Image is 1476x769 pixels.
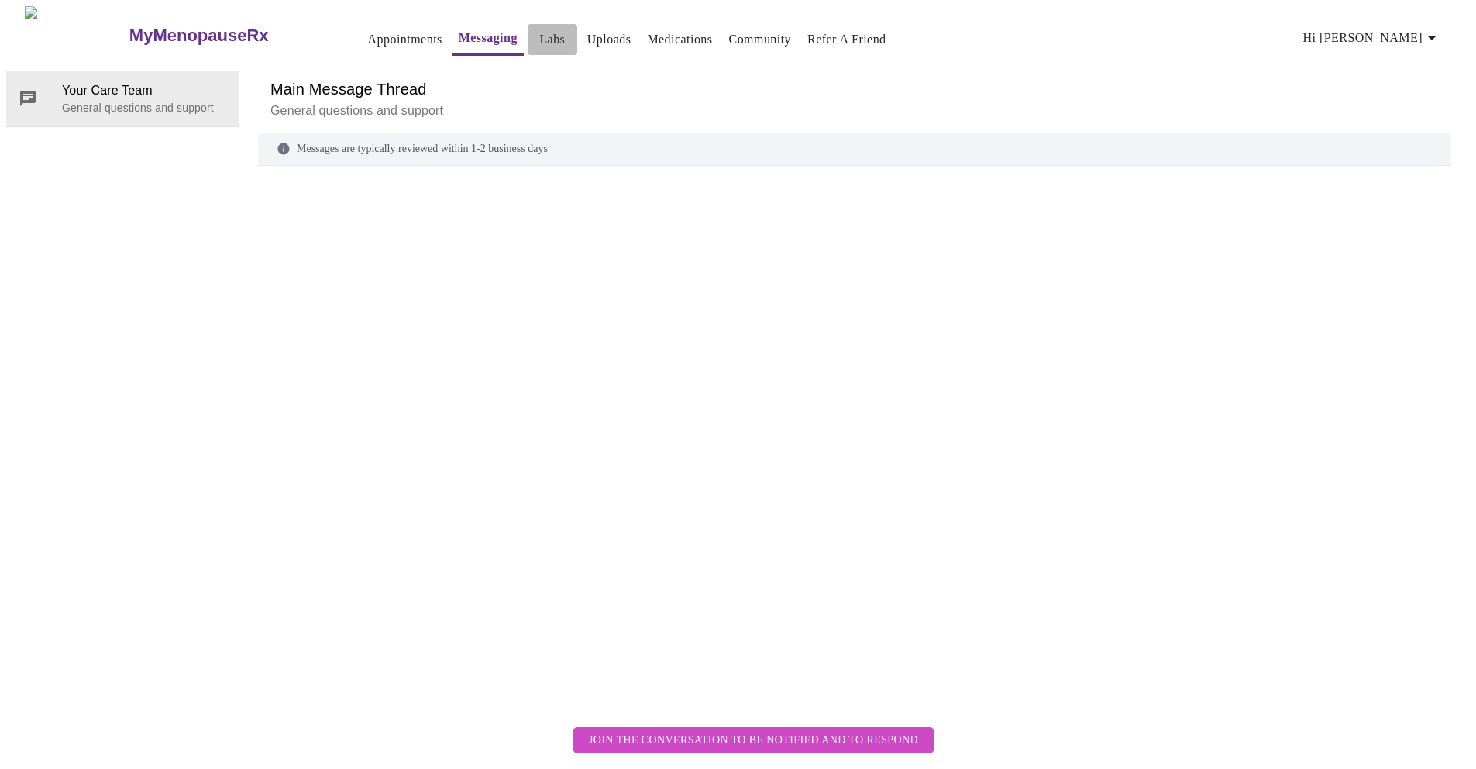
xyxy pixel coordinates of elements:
[25,6,127,64] img: MyMenopauseRx Logo
[258,133,1451,166] div: Messages are typically reviewed within 1-2 business days
[539,29,565,50] a: Labs
[807,29,886,50] a: Refer a Friend
[587,29,631,50] a: Uploads
[62,81,226,100] span: Your Care Team
[452,22,524,56] button: Messaging
[129,26,269,46] h3: MyMenopauseRx
[368,29,442,50] a: Appointments
[801,24,893,55] button: Refer a Friend
[1303,27,1441,49] span: Hi [PERSON_NAME]
[528,24,577,55] button: Labs
[647,29,712,50] a: Medications
[641,24,718,55] button: Medications
[127,9,330,63] a: MyMenopauseRx
[459,27,518,49] a: Messaging
[723,24,798,55] button: Community
[1297,22,1447,53] button: Hi [PERSON_NAME]
[62,100,226,116] p: General questions and support
[270,102,1439,120] p: General questions and support
[6,71,239,126] div: Your Care TeamGeneral questions and support
[581,24,638,55] button: Uploads
[270,77,1439,102] h6: Main Message Thread
[729,29,792,50] a: Community
[362,24,449,55] button: Appointments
